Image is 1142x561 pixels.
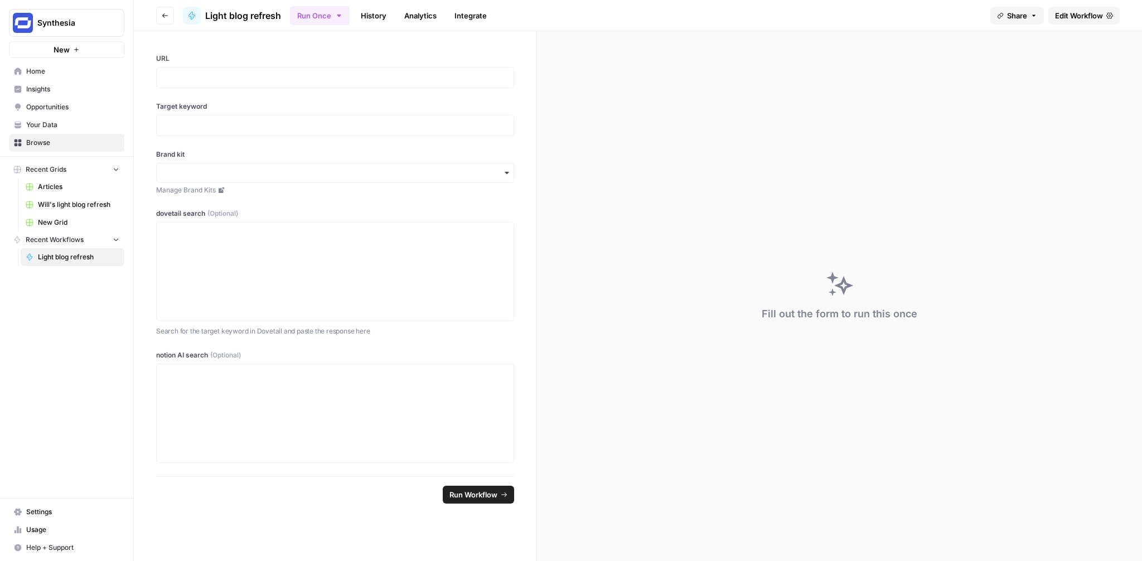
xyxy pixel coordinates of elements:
button: New [9,41,124,58]
label: URL [156,54,514,64]
a: Home [9,62,124,80]
a: Your Data [9,116,124,134]
a: Opportunities [9,98,124,116]
a: Settings [9,503,124,521]
span: Opportunities [26,102,119,112]
button: Share [990,7,1044,25]
span: Home [26,66,119,76]
a: Integrate [448,7,493,25]
button: Run Once [290,6,350,25]
label: Brand kit [156,149,514,159]
span: Will's light blog refresh [38,200,119,210]
a: Browse [9,134,124,152]
span: Insights [26,84,119,94]
label: notion AI search [156,350,514,360]
img: Synthesia Logo [13,13,33,33]
label: dovetail search [156,209,514,219]
span: (Optional) [207,209,238,219]
button: Recent Grids [9,161,124,178]
a: Usage [9,521,124,539]
span: Browse [26,138,119,148]
a: Insights [9,80,124,98]
label: Target keyword [156,101,514,112]
button: Help + Support [9,539,124,557]
p: Search for the target keyword in Dovetail and paste the response here [156,326,514,337]
span: Your Data [26,120,119,130]
span: (Optional) [210,350,241,360]
button: Recent Workflows [9,231,124,248]
a: Analytics [398,7,443,25]
a: History [354,7,393,25]
span: Usage [26,525,119,535]
span: Light blog refresh [38,252,119,262]
a: Light blog refresh [183,7,281,25]
a: Edit Workflow [1048,7,1120,25]
button: Run Workflow [443,486,514,504]
a: Articles [21,178,124,196]
span: Articles [38,182,119,192]
span: Synthesia [37,17,105,28]
span: Edit Workflow [1055,10,1103,21]
span: New Grid [38,217,119,228]
a: Manage Brand Kits [156,185,514,195]
span: Settings [26,507,119,517]
span: Recent Grids [26,165,66,175]
button: Workspace: Synthesia [9,9,124,37]
a: Will's light blog refresh [21,196,124,214]
span: New [54,44,70,55]
span: Run Workflow [449,489,497,500]
span: Recent Workflows [26,235,84,245]
a: Light blog refresh [21,248,124,266]
a: New Grid [21,214,124,231]
div: Fill out the form to run this once [762,306,917,322]
span: Share [1007,10,1027,21]
span: Light blog refresh [205,9,281,22]
span: Help + Support [26,543,119,553]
